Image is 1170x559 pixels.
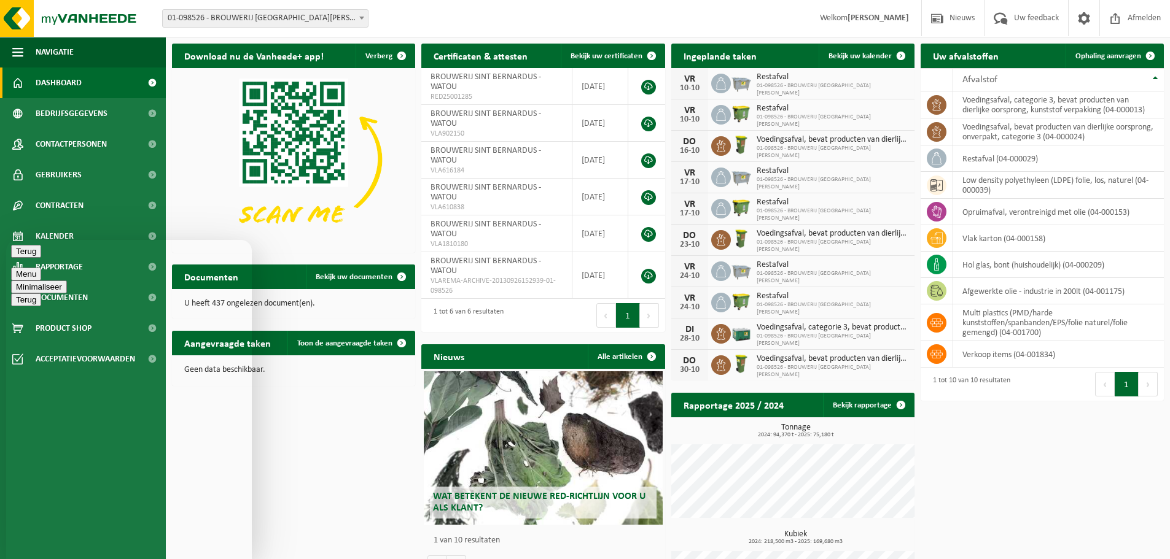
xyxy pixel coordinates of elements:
span: Gebruikers [36,160,82,190]
span: 2024: 94,370 t - 2025: 75,180 t [677,432,915,438]
img: WB-2500-GAL-GY-01 [731,72,752,93]
span: Contactpersonen [36,129,107,160]
strong: [PERSON_NAME] [848,13,909,23]
td: [DATE] [572,68,628,105]
span: BROUWERIJ SINT BERNARDUS - WATOU [431,146,541,165]
span: Bekijk uw documenten [316,273,392,281]
span: 01-098526 - BROUWERIJ [GEOGRAPHIC_DATA][PERSON_NAME] [757,333,908,347]
td: hol glas, bont (huishoudelijk) (04-000209) [953,252,1164,278]
img: WB-1100-HPE-GN-50 [731,291,752,312]
p: Geen data beschikbaar. [184,366,403,374]
div: DO [677,137,702,147]
a: Bekijk uw certificaten [561,44,664,68]
h2: Certificaten & attesten [421,44,540,67]
h2: Nieuws [421,344,477,368]
div: 10-10 [677,84,702,93]
button: Verberg [356,44,414,68]
div: VR [677,293,702,303]
td: [DATE] [572,252,628,299]
span: Restafval [757,166,908,176]
span: Restafval [757,291,908,301]
span: Wat betekent de nieuwe RED-richtlijn voor u als klant? [433,492,645,513]
h2: Download nu de Vanheede+ app! [172,44,336,67]
span: Toon de aangevraagde taken [297,339,392,347]
div: 10-10 [677,115,702,124]
img: PB-LB-0680-HPE-GN-01 [731,322,752,343]
span: Contracten [36,190,84,221]
span: BROUWERIJ SINT BERNARDUS - WATOU [431,72,541,91]
span: 2024: 218,500 m3 - 2025: 169,680 m3 [677,539,915,545]
span: BROUWERIJ SINT BERNARDUS - WATOU [431,220,541,239]
div: 23-10 [677,241,702,249]
div: DO [677,231,702,241]
span: 01-098526 - BROUWERIJ [GEOGRAPHIC_DATA][PERSON_NAME] [757,82,908,97]
span: BROUWERIJ SINT BERNARDUS - WATOU [431,109,541,128]
a: Bekijk uw kalender [819,44,913,68]
img: Download de VHEPlus App [172,68,415,250]
a: Wat betekent de nieuwe RED-richtlijn voor u als klant? [424,371,662,525]
span: Verberg [365,52,392,60]
div: 1 tot 6 van 6 resultaten [427,302,504,329]
span: 01-098526 - BROUWERIJ SINT BERNARDUS - WATOU [163,10,368,27]
img: WB-0060-HPE-GN-50 [731,353,752,374]
span: 01-098526 - BROUWERIJ [GEOGRAPHIC_DATA][PERSON_NAME] [757,176,908,191]
div: VR [677,74,702,84]
h2: Rapportage 2025 / 2024 [671,393,796,417]
td: vlak karton (04-000158) [953,225,1164,252]
td: [DATE] [572,142,628,179]
h2: Ingeplande taken [671,44,769,67]
span: Kalender [36,221,74,252]
td: multi plastics (PMD/harde kunststoffen/spanbanden/EPS/folie naturel/folie gemengd) (04-001700) [953,304,1164,341]
span: VLA616184 [431,166,563,175]
div: VR [677,262,702,272]
span: 01-098526 - BROUWERIJ [GEOGRAPHIC_DATA][PERSON_NAME] [757,364,908,379]
span: 01-098526 - BROUWERIJ [GEOGRAPHIC_DATA][PERSON_NAME] [757,301,908,316]
div: VR [677,168,702,178]
span: Restafval [757,198,908,207]
span: VLA610838 [431,202,563,212]
span: BROUWERIJ SINT BERNARDUS - WATOU [431,256,541,276]
button: 1 [616,303,640,328]
div: VR [677,199,702,209]
img: WB-2500-GAL-GY-01 [731,166,752,187]
div: 16-10 [677,147,702,155]
span: 01-098526 - BROUWERIJ [GEOGRAPHIC_DATA][PERSON_NAME] [757,207,908,222]
h2: Uw afvalstoffen [921,44,1011,67]
p: U heeft 437 ongelezen document(en). [184,299,403,308]
td: low density polyethyleen (LDPE) folie, los, naturel (04-000039) [953,172,1164,199]
img: WB-1100-HPE-GN-50 [731,197,752,218]
span: Navigatie [36,37,74,67]
span: Voedingsafval, categorie 3, bevat producten van dierlijke oorsprong, kunststof v... [757,323,908,333]
div: DO [677,356,702,366]
td: voedingsafval, categorie 3, bevat producten van dierlijke oorsprong, kunststof verpakking (04-000... [953,91,1164,118]
button: 1 [1115,372,1139,396]
button: Next [1139,372,1158,396]
span: 01-098526 - BROUWERIJ [GEOGRAPHIC_DATA][PERSON_NAME] [757,145,908,160]
span: 01-098526 - BROUWERIJ [GEOGRAPHIC_DATA][PERSON_NAME] [757,239,908,253]
img: WB-0060-HPE-GN-50 [731,228,752,249]
div: 28-10 [677,334,702,343]
div: DI [677,325,702,334]
span: Voedingsafval, bevat producten van dierlijke oorsprong, onverpakt, categorie 3 [757,354,908,364]
td: opruimafval, verontreinigd met olie (04-000153) [953,199,1164,225]
h3: Kubiek [677,530,915,545]
p: 1 van 10 resultaten [434,536,658,545]
span: 01-098526 - BROUWERIJ [GEOGRAPHIC_DATA][PERSON_NAME] [757,114,908,128]
div: 30-10 [677,366,702,374]
div: 1 tot 10 van 10 resultaten [927,371,1010,398]
span: Voedingsafval, bevat producten van dierlijke oorsprong, onverpakt, categorie 3 [757,135,908,145]
div: 24-10 [677,303,702,312]
button: Previous [596,303,616,328]
span: Restafval [757,104,908,114]
span: Afvalstof [962,75,997,85]
img: WB-2500-GAL-GY-01 [731,260,752,280]
div: VR [677,106,702,115]
a: Ophaling aanvragen [1066,44,1163,68]
span: Bekijk uw certificaten [571,52,642,60]
span: Voedingsafval, bevat producten van dierlijke oorsprong, onverpakt, categorie 3 [757,229,908,239]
